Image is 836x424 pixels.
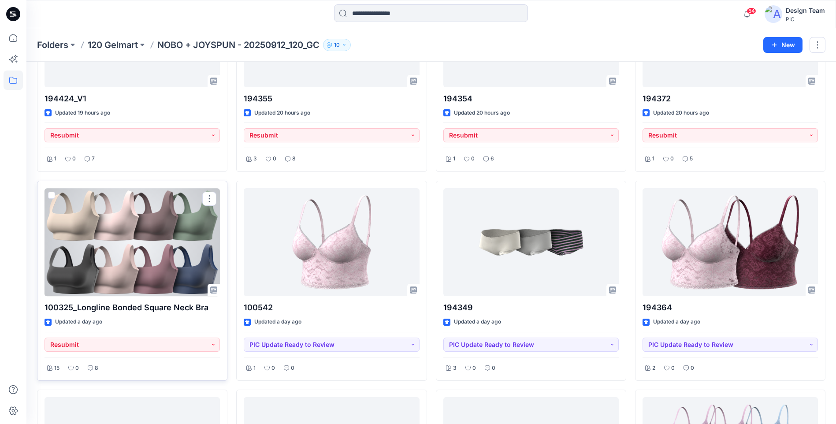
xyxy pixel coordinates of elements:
p: Updated a day ago [254,317,301,327]
p: 1 [453,154,455,164]
p: Updated a day ago [653,317,700,327]
p: 0 [492,364,495,373]
img: avatar [765,5,782,23]
p: 0 [671,364,675,373]
p: 3 [453,364,457,373]
p: 0 [670,154,674,164]
p: 100325_Longline Bonded Square Neck Bra [45,301,220,314]
p: 1 [253,364,256,373]
p: 0 [72,154,76,164]
p: Updated 20 hours ago [653,108,709,118]
span: 54 [747,7,756,15]
p: 194354 [443,93,619,105]
p: 10 [334,40,340,50]
a: Folders [37,39,68,51]
p: 0 [291,364,294,373]
p: Updated a day ago [55,317,102,327]
p: 0 [273,154,276,164]
p: 100542 [244,301,419,314]
p: 0 [471,154,475,164]
p: 194355 [244,93,419,105]
p: 5 [690,154,693,164]
div: Design Team [786,5,825,16]
a: 194349 [443,188,619,296]
p: 0 [271,364,275,373]
a: 120 Gelmart [88,39,138,51]
p: 194349 [443,301,619,314]
p: 1 [652,154,654,164]
p: 1 [54,154,56,164]
p: 3 [253,154,257,164]
p: 194372 [643,93,818,105]
p: Updated 20 hours ago [454,108,510,118]
p: 6 [490,154,494,164]
p: 8 [292,154,296,164]
p: 2 [652,364,655,373]
a: 100325_Longline Bonded Square Neck Bra [45,188,220,296]
p: NOBO + JOYSPUN - 20250912_120_GC [157,39,320,51]
button: New [763,37,803,53]
p: Updated 19 hours ago [55,108,110,118]
p: 194424_V1 [45,93,220,105]
p: 0 [691,364,694,373]
p: 7 [92,154,95,164]
p: Updated a day ago [454,317,501,327]
p: 0 [75,364,79,373]
button: 10 [323,39,351,51]
div: PIC [786,16,825,22]
p: 194364 [643,301,818,314]
a: 194364 [643,188,818,296]
p: 0 [472,364,476,373]
p: Updated 20 hours ago [254,108,310,118]
p: 15 [54,364,59,373]
a: 100542 [244,188,419,296]
p: 8 [95,364,98,373]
